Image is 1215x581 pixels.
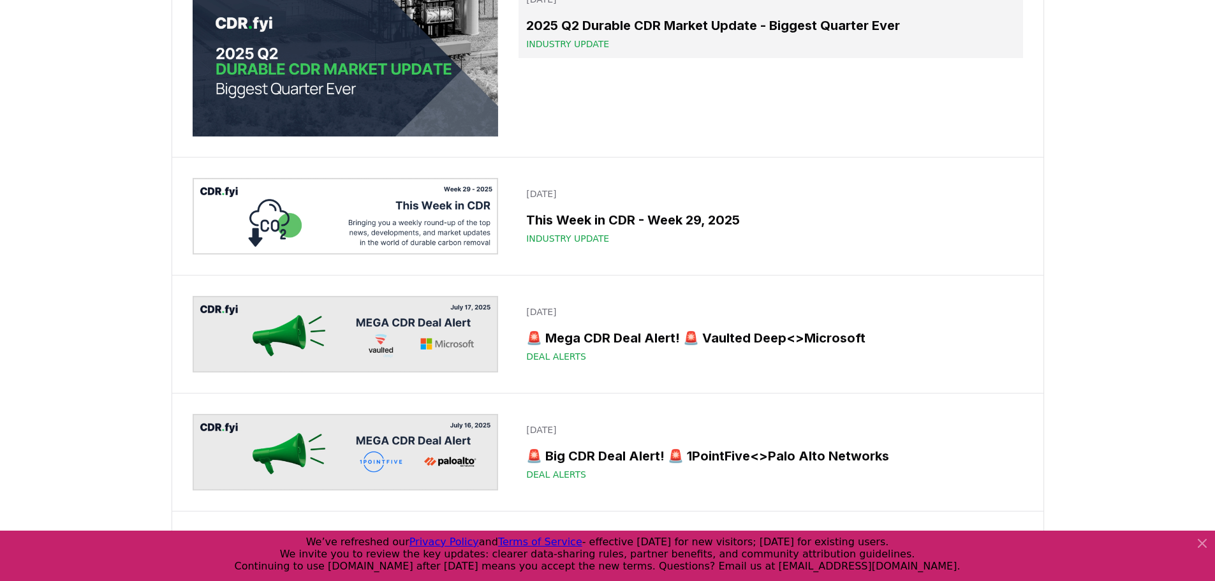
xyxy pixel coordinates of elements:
[526,188,1015,200] p: [DATE]
[519,416,1022,489] a: [DATE]🚨 Big CDR Deal Alert! 🚨 1PointFive<>Palo Alto NetworksDeal Alerts
[526,210,1015,230] h3: This Week in CDR - Week 29, 2025
[519,298,1022,371] a: [DATE]🚨 Mega CDR Deal Alert! 🚨 Vaulted Deep<>MicrosoftDeal Alerts
[526,16,1015,35] h3: 2025 Q2 Durable CDR Market Update - Biggest Quarter Ever
[526,328,1015,348] h3: 🚨 Mega CDR Deal Alert! 🚨 Vaulted Deep<>Microsoft
[526,305,1015,318] p: [DATE]
[526,232,609,245] span: Industry Update
[526,38,609,50] span: Industry Update
[193,414,499,490] img: 🚨 Big CDR Deal Alert! 🚨 1PointFive<>Palo Alto Networks blog post image
[193,296,499,372] img: 🚨 Mega CDR Deal Alert! 🚨 Vaulted Deep<>Microsoft blog post image
[526,350,586,363] span: Deal Alerts
[526,446,1015,466] h3: 🚨 Big CDR Deal Alert! 🚨 1PointFive<>Palo Alto Networks
[193,178,499,254] img: This Week in CDR - Week 29, 2025 blog post image
[526,423,1015,436] p: [DATE]
[519,180,1022,253] a: [DATE]This Week in CDR - Week 29, 2025Industry Update
[526,468,586,481] span: Deal Alerts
